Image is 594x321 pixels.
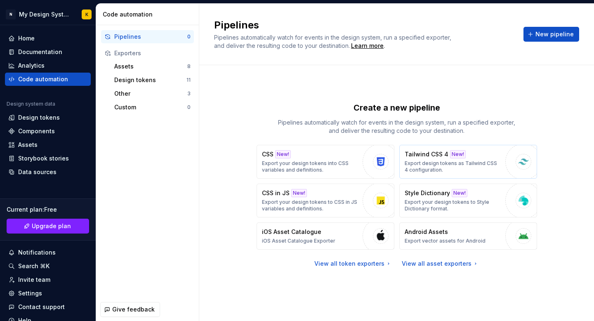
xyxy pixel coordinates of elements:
div: Storybook stories [18,154,69,163]
p: Export your design tokens into CSS variables and definitions. [262,160,358,173]
div: Home [18,34,35,42]
p: Android Assets [405,228,448,236]
div: Components [18,127,55,135]
div: Notifications [18,248,56,257]
p: CSS in JS [262,189,290,197]
a: Storybook stories [5,152,91,165]
div: Invite team [18,276,50,284]
div: Design tokens [114,76,186,84]
div: 11 [186,77,191,83]
span: Give feedback [112,305,155,314]
a: Settings [5,287,91,300]
a: Documentation [5,45,91,59]
p: Export vector assets for Android [405,238,486,244]
div: K [85,11,88,18]
button: Custom0 [111,101,194,114]
div: New! [275,150,291,158]
button: Other3 [111,87,194,100]
div: Contact support [18,303,65,311]
div: Other [114,90,187,98]
div: New! [291,189,307,197]
div: Settings [18,289,42,297]
span: New pipeline [535,30,574,38]
div: Design system data [7,101,55,107]
button: Design tokens11 [111,73,194,87]
button: Pipelines0 [101,30,194,43]
button: CSS in JSNew!Export your design tokens to CSS in JS variables and definitions. [257,184,394,217]
a: Components [5,125,91,138]
p: Tailwind CSS 4 [405,150,448,158]
button: Tailwind CSS 4New!Export design tokens as Tailwind CSS 4 configuration. [399,145,537,179]
span: Upgrade plan [32,222,71,230]
p: Export your design tokens to Style Dictionary format. [405,199,501,212]
a: View all token exporters [314,260,392,268]
button: Assets8 [111,60,194,73]
a: Assets [5,138,91,151]
a: Learn more [351,42,384,50]
div: Exporters [114,49,191,57]
div: Assets [114,62,187,71]
div: Code automation [18,75,68,83]
div: Analytics [18,61,45,70]
a: Upgrade plan [7,219,89,234]
div: 0 [187,33,191,40]
div: New! [450,150,466,158]
p: iOS Asset Catalogue [262,228,321,236]
div: Design tokens [18,113,60,122]
span: . [350,43,385,49]
div: Custom [114,103,187,111]
div: 3 [187,90,191,97]
button: NMy Design SystemK [2,5,94,23]
div: Documentation [18,48,62,56]
button: Contact support [5,300,91,314]
div: Code automation [103,10,196,19]
div: New! [452,189,467,197]
button: Style DictionaryNew!Export your design tokens to Style Dictionary format. [399,184,537,217]
div: Data sources [18,168,57,176]
a: Code automation [5,73,91,86]
div: Current plan : Free [7,205,89,214]
p: Pipelines automatically watch for events in the design system, run a specified exporter, and deli... [273,118,521,135]
p: CSS [262,150,273,158]
div: Search ⌘K [18,262,49,270]
a: Invite team [5,273,91,286]
a: Design tokens [5,111,91,124]
span: Pipelines automatically watch for events in the design system, run a specified exporter, and deli... [214,34,453,49]
div: 8 [187,63,191,70]
button: Search ⌘K [5,260,91,273]
p: Export design tokens as Tailwind CSS 4 configuration. [405,160,501,173]
div: Assets [18,141,38,149]
p: Style Dictionary [405,189,450,197]
div: Pipelines [114,33,187,41]
div: My Design System [19,10,72,19]
a: Data sources [5,165,91,179]
button: Notifications [5,246,91,259]
a: Analytics [5,59,91,72]
p: iOS Asset Catalogue Exporter [262,238,335,244]
button: Give feedback [100,302,160,317]
h2: Pipelines [214,19,514,32]
p: Export your design tokens to CSS in JS variables and definitions. [262,199,358,212]
button: New pipeline [523,27,579,42]
a: View all asset exporters [402,260,479,268]
button: CSSNew!Export your design tokens into CSS variables and definitions. [257,145,394,179]
button: iOS Asset CatalogueiOS Asset Catalogue Exporter [257,222,394,250]
a: Home [5,32,91,45]
p: Create a new pipeline [354,102,440,113]
button: Android AssetsExport vector assets for Android [399,222,537,250]
div: N [6,9,16,19]
div: 0 [187,104,191,111]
